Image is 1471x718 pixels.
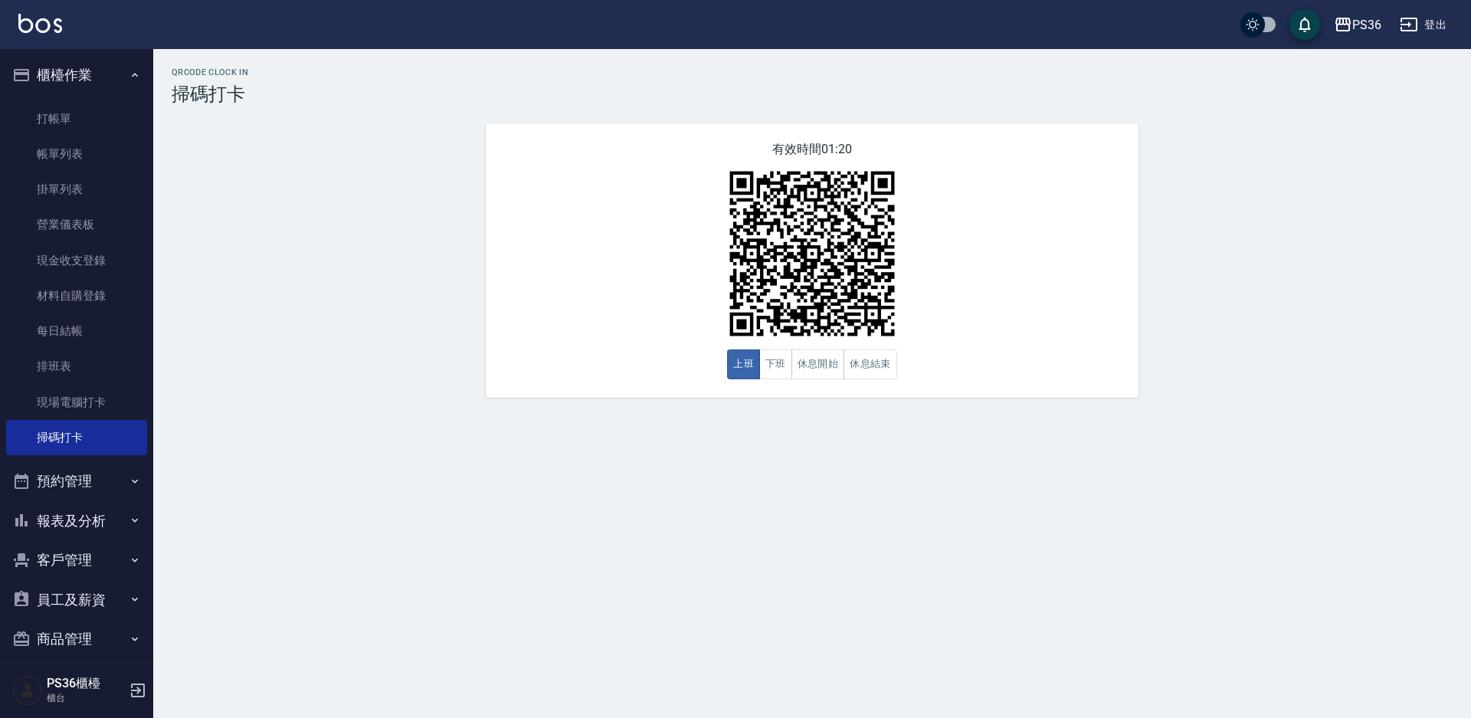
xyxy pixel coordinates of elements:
[6,243,147,278] a: 現金收支登錄
[486,123,1138,398] div: 有效時間 01:20
[6,313,147,349] a: 每日結帳
[6,207,147,242] a: 營業儀表板
[6,55,147,95] button: 櫃檯作業
[18,14,62,33] img: Logo
[47,676,125,691] h5: PS36櫃檯
[1289,9,1320,40] button: save
[6,101,147,136] a: 打帳單
[759,349,792,379] button: 下班
[1328,9,1387,41] button: PS36
[6,461,147,501] button: 預約管理
[6,501,147,541] button: 報表及分析
[1352,15,1381,34] div: PS36
[6,619,147,659] button: 商品管理
[1394,11,1453,39] button: 登出
[844,349,897,379] button: 休息結束
[6,580,147,620] button: 員工及薪資
[727,349,760,379] button: 上班
[6,385,147,420] a: 現場電腦打卡
[6,172,147,207] a: 掛單列表
[6,540,147,580] button: 客戶管理
[6,136,147,172] a: 帳單列表
[12,675,43,706] img: Person
[172,67,1453,77] h2: QRcode Clock In
[6,659,147,699] button: 資料設定
[47,691,125,705] p: 櫃台
[6,278,147,313] a: 材料自購登錄
[172,84,1453,105] h3: 掃碼打卡
[6,420,147,455] a: 掃碼打卡
[791,349,845,379] button: 休息開始
[6,349,147,384] a: 排班表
